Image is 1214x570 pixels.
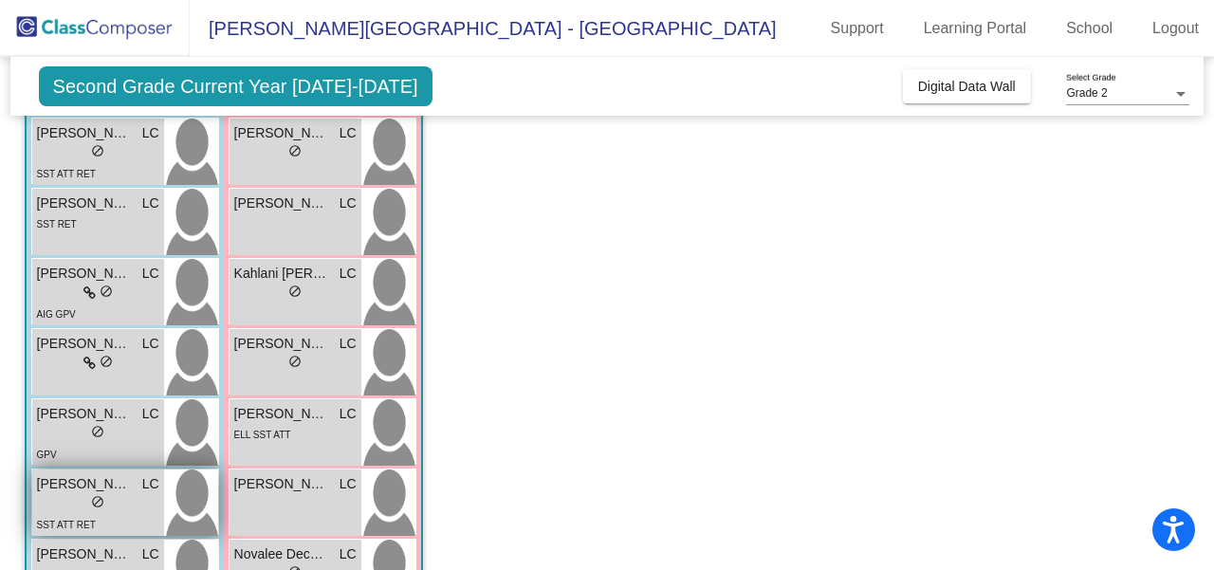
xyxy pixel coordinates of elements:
[340,193,357,213] span: LC
[234,430,291,440] span: ELL SST ATT
[39,66,432,106] span: Second Grade Current Year [DATE]-[DATE]
[37,193,132,213] span: [PERSON_NAME]
[918,79,1016,94] span: Digital Data Wall
[340,334,357,354] span: LC
[37,334,132,354] span: [PERSON_NAME]
[340,544,357,564] span: LC
[234,334,329,354] span: [PERSON_NAME]
[234,474,329,494] span: [PERSON_NAME]
[340,123,357,143] span: LC
[142,264,159,284] span: LC
[288,355,302,368] span: do_not_disturb_alt
[816,13,899,44] a: Support
[142,123,159,143] span: LC
[340,404,357,424] span: LC
[142,544,159,564] span: LC
[234,264,329,284] span: Kahlani [PERSON_NAME]
[288,285,302,298] span: do_not_disturb_alt
[37,520,96,530] span: SST ATT RET
[37,264,132,284] span: [PERSON_NAME]
[37,219,77,230] span: SST RET
[91,144,104,157] span: do_not_disturb_alt
[37,450,57,460] span: GPV
[142,193,159,213] span: LC
[909,13,1042,44] a: Learning Portal
[91,425,104,438] span: do_not_disturb_alt
[288,144,302,157] span: do_not_disturb_alt
[234,193,329,213] span: [PERSON_NAME]
[340,264,357,284] span: LC
[37,169,96,179] span: SST ATT RET
[234,123,329,143] span: [PERSON_NAME]
[234,544,329,564] span: Novalee Decatur
[37,309,76,320] span: AIG GPV
[37,474,132,494] span: [PERSON_NAME]
[100,285,113,298] span: do_not_disturb_alt
[100,355,113,368] span: do_not_disturb_alt
[37,544,132,564] span: [PERSON_NAME]
[903,69,1031,103] button: Digital Data Wall
[37,123,132,143] span: [PERSON_NAME]
[234,404,329,424] span: [PERSON_NAME]
[1137,13,1214,44] a: Logout
[1066,86,1107,100] span: Grade 2
[142,474,159,494] span: LC
[142,334,159,354] span: LC
[340,474,357,494] span: LC
[1051,13,1128,44] a: School
[91,495,104,508] span: do_not_disturb_alt
[142,404,159,424] span: LC
[190,13,777,44] span: [PERSON_NAME][GEOGRAPHIC_DATA] - [GEOGRAPHIC_DATA]
[37,404,132,424] span: [PERSON_NAME]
